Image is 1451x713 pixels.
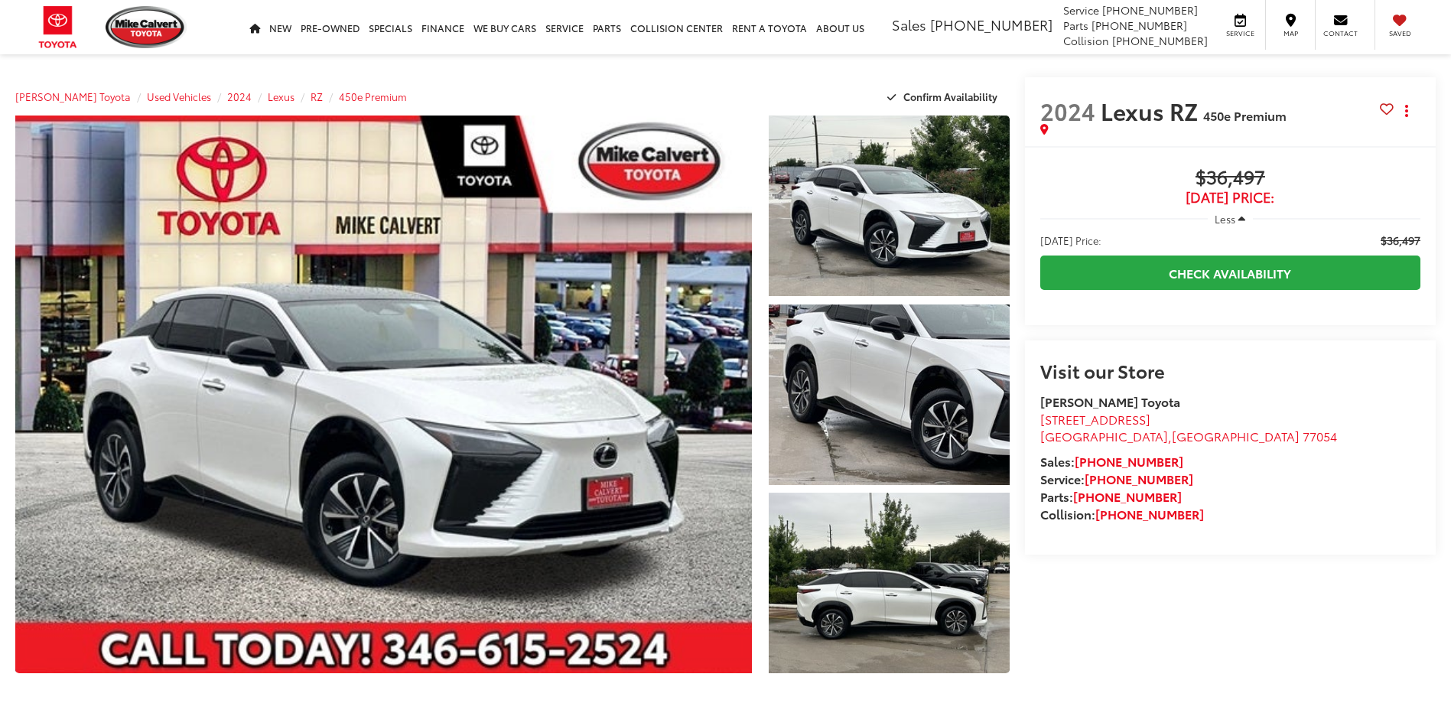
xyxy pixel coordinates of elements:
strong: Service: [1040,470,1193,487]
a: Used Vehicles [147,90,211,103]
a: 450e Premium [339,90,407,103]
span: 77054 [1303,427,1337,444]
span: Confirm Availability [903,90,997,103]
a: [PHONE_NUMBER] [1073,487,1182,505]
a: RZ [311,90,323,103]
span: Saved [1383,28,1417,38]
a: [STREET_ADDRESS] [GEOGRAPHIC_DATA],[GEOGRAPHIC_DATA] 77054 [1040,410,1337,445]
a: [PHONE_NUMBER] [1095,505,1204,523]
img: 2024 Lexus RZ 450e Premium [766,113,1012,298]
button: Confirm Availability [879,83,1010,110]
span: Parts [1063,18,1088,33]
span: Contact [1323,28,1358,38]
span: 450e Premium [1203,106,1287,124]
strong: Collision: [1040,505,1204,523]
span: [PHONE_NUMBER] [1112,33,1208,48]
a: 2024 [227,90,252,103]
span: Map [1274,28,1307,38]
span: dropdown dots [1405,105,1408,117]
strong: [PERSON_NAME] Toyota [1040,392,1180,410]
a: [PHONE_NUMBER] [1075,452,1183,470]
img: 2024 Lexus RZ 450e Premium [766,302,1012,487]
a: Expand Photo 3 [769,493,1009,673]
span: Collision [1063,33,1109,48]
button: Actions [1394,97,1420,124]
span: [DATE] Price: [1040,233,1101,248]
a: Expand Photo 1 [769,116,1009,296]
a: Expand Photo 0 [15,116,752,673]
a: Check Availability [1040,256,1420,290]
img: 2024 Lexus RZ 450e Premium [766,491,1012,676]
img: Mike Calvert Toyota [106,6,187,48]
span: $36,497 [1381,233,1420,248]
span: $36,497 [1040,167,1420,190]
span: [GEOGRAPHIC_DATA] [1040,427,1168,444]
span: Sales [892,15,926,34]
span: Less [1215,212,1235,226]
strong: Parts: [1040,487,1182,505]
a: Expand Photo 2 [769,304,1009,485]
a: [PERSON_NAME] Toyota [15,90,131,103]
span: [PHONE_NUMBER] [930,15,1052,34]
span: [STREET_ADDRESS] [1040,410,1150,428]
span: Lexus RZ [1101,94,1203,127]
span: [GEOGRAPHIC_DATA] [1172,427,1300,444]
span: 2024 [1040,94,1095,127]
span: Service [1063,2,1099,18]
strong: Sales: [1040,452,1183,470]
span: Service [1223,28,1257,38]
img: 2024 Lexus RZ 450e Premium [8,112,760,676]
button: Less [1208,205,1254,233]
span: [PHONE_NUMBER] [1092,18,1187,33]
span: [PHONE_NUMBER] [1102,2,1198,18]
h2: Visit our Store [1040,360,1420,380]
span: , [1040,427,1337,444]
a: Lexus [268,90,294,103]
a: [PHONE_NUMBER] [1085,470,1193,487]
span: [DATE] Price: [1040,190,1420,205]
